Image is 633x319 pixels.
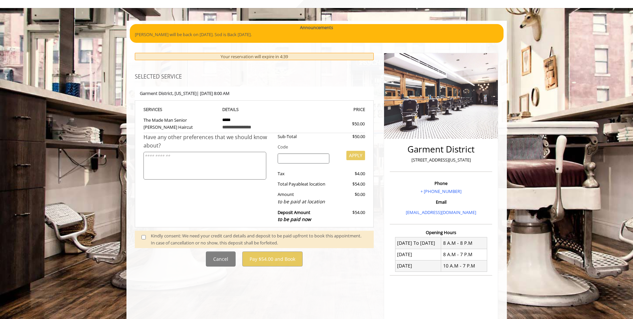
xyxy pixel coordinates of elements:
a: [EMAIL_ADDRESS][DOMAIN_NAME] [406,209,476,215]
a: + [PHONE_NUMBER] [420,188,461,194]
th: SERVICE [143,106,218,113]
b: Announcements [300,24,333,31]
span: S [160,106,162,112]
td: [DATE] To [DATE] [395,237,441,249]
span: , [US_STATE] [173,90,197,96]
td: 8 A.M - 8 P.M [441,237,487,249]
span: at location [304,181,325,187]
div: $50.00 [334,133,365,140]
h3: SELECTED SERVICE [135,74,374,80]
h3: Email [391,200,491,204]
td: [DATE] [395,260,441,272]
td: [DATE] [395,249,441,260]
div: $0.00 [334,191,365,205]
button: Cancel [206,251,236,267]
div: Code [273,143,365,150]
button: APPLY [346,151,365,160]
div: Total Payable [273,181,334,188]
button: Pay $54.00 and Book [242,251,303,267]
div: $54.00 [334,181,365,188]
p: [PERSON_NAME] will be back on [DATE]. Sod is Back [DATE]. [135,31,499,38]
h2: Garment District [391,144,491,154]
p: [STREET_ADDRESS][US_STATE] [391,156,491,164]
b: Deposit Amount [278,209,311,223]
div: Amount [273,191,334,205]
h3: Phone [391,181,491,186]
td: 10 A.M - 7 P.M [441,260,487,272]
div: to be paid at location [278,198,329,205]
div: Your reservation will expire in 4:39 [135,53,374,61]
h3: Opening Hours [390,230,492,235]
div: Have any other preferences that we should know about? [143,133,273,150]
td: The Made Man Senior [PERSON_NAME] Haircut [143,113,218,133]
span: to be paid now [278,216,311,222]
div: $4.00 [334,170,365,177]
b: Garment District | [DATE] 8:00 AM [140,90,230,96]
div: $54.00 [334,209,365,223]
div: Kindly consent: We need your credit card details and deposit to be paid upfront to book this appo... [151,232,367,246]
td: 8 A.M - 7 P.M [441,249,487,260]
th: DETAILS [217,106,291,113]
div: $50.00 [328,120,365,127]
div: Tax [273,170,334,177]
th: PRICE [291,106,365,113]
div: Sub-Total [273,133,334,140]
